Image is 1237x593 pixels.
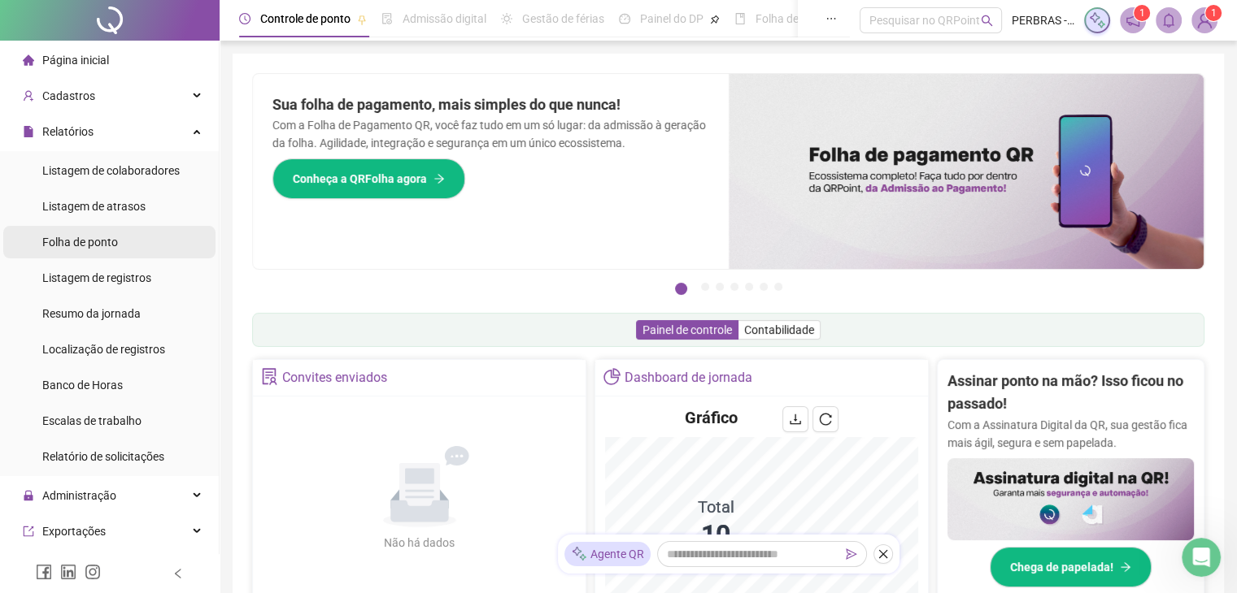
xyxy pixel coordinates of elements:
[1182,538,1221,577] iframe: Intercom live chat
[642,323,732,336] span: Painel de controle
[990,547,1152,587] button: Chega de papelada!
[619,13,630,24] span: dashboard
[1139,7,1145,19] span: 1
[1211,7,1217,19] span: 1
[23,90,34,102] span: user-add
[1088,11,1106,29] img: sparkle-icon.fc2bf0ac1784a2077858766a79e2daf3.svg
[357,15,367,24] span: pushpin
[23,490,34,501] span: lock
[1120,561,1131,573] span: arrow-right
[640,12,703,25] span: Painel do DP
[564,542,651,566] div: Agente QR
[23,54,34,66] span: home
[819,413,832,426] span: reload
[730,283,738,291] button: 4
[42,307,141,320] span: Resumo da jornada
[744,323,814,336] span: Contabilidade
[947,416,1194,452] p: Com a Assinatura Digital da QR, sua gestão fica mais ágil, segura e sem papelada.
[625,364,752,392] div: Dashboard de jornada
[42,54,109,67] span: Página inicial
[675,283,687,295] button: 1
[60,564,76,580] span: linkedin
[701,283,709,291] button: 2
[846,548,857,560] span: send
[42,525,106,538] span: Exportações
[42,450,164,463] span: Relatório de solicitações
[42,489,116,502] span: Administração
[42,379,123,392] span: Banco de Horas
[23,526,34,537] span: export
[42,414,142,427] span: Escalas de trabalho
[1126,13,1140,28] span: notification
[734,13,746,24] span: book
[729,74,1204,269] img: banner%2F8d14a306-6205-4263-8e5b-06e9a85ad873.png
[42,125,94,138] span: Relatórios
[716,283,724,291] button: 3
[239,13,250,24] span: clock-circle
[272,93,709,116] h2: Sua folha de pagamento, mais simples do que nunca!
[1134,5,1150,21] sup: 1
[36,564,52,580] span: facebook
[501,13,512,24] span: sun
[433,173,445,184] span: arrow-right
[685,406,738,429] h4: Gráfico
[260,12,351,25] span: Controle de ponto
[981,15,993,27] span: search
[85,564,101,580] span: instagram
[947,370,1194,416] h2: Assinar ponto na mão? Isso ficou no passado!
[789,413,802,426] span: download
[42,343,165,356] span: Localização de registros
[42,89,95,102] span: Cadastros
[1010,558,1113,576] span: Chega de papelada!
[756,12,860,25] span: Folha de pagamento
[1205,5,1222,21] sup: Atualize o seu contato no menu Meus Dados
[878,548,889,560] span: close
[272,158,465,199] button: Conheça a QRFolha agora
[42,200,146,213] span: Listagem de atrasos
[261,368,278,385] span: solution
[42,236,118,249] span: Folha de ponto
[403,12,486,25] span: Admissão digital
[282,364,387,392] div: Convites enviados
[42,164,180,177] span: Listagem de colaboradores
[272,116,709,152] p: Com a Folha de Pagamento QR, você faz tudo em um só lugar: da admissão à geração da folha. Agilid...
[345,534,494,552] div: Não há dados
[1161,13,1176,28] span: bell
[745,283,753,291] button: 5
[23,126,34,137] span: file
[522,12,604,25] span: Gestão de férias
[710,15,720,24] span: pushpin
[293,170,427,188] span: Conheça a QRFolha agora
[825,13,837,24] span: ellipsis
[42,271,151,284] span: Listagem de registros
[774,283,782,291] button: 7
[947,458,1194,540] img: banner%2F02c71560-61a6-44d4-94b9-c8ab97240462.png
[603,368,621,385] span: pie-chart
[1012,11,1074,29] span: PERBRAS - VITÓRIA
[1192,8,1217,32] img: 59593
[172,568,184,579] span: left
[760,283,768,291] button: 6
[571,546,587,563] img: sparkle-icon.fc2bf0ac1784a2077858766a79e2daf3.svg
[381,13,393,24] span: file-done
